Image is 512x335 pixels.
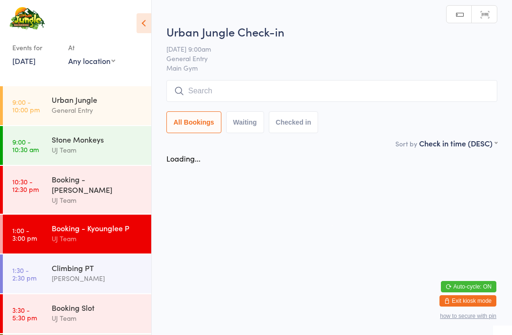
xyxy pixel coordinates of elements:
button: All Bookings [166,111,221,133]
button: how to secure with pin [440,313,496,319]
a: 9:00 -10:00 pmUrban JungleGeneral Entry [3,86,151,125]
span: General Entry [166,54,483,63]
div: Climbing PT [52,263,143,273]
time: 3:30 - 5:30 pm [12,306,37,321]
span: [DATE] 9:00am [166,44,483,54]
time: 10:30 - 12:30 pm [12,178,39,193]
div: UJ Team [52,313,143,324]
a: 9:00 -10:30 amStone MonkeysUJ Team [3,126,151,165]
div: Urban Jungle [52,94,143,105]
div: Check in time (DESC) [419,138,497,148]
div: [PERSON_NAME] [52,273,143,284]
div: UJ Team [52,145,143,155]
button: Auto-cycle: ON [441,281,496,292]
div: UJ Team [52,233,143,244]
input: Search [166,80,497,102]
a: 3:30 -5:30 pmBooking SlotUJ Team [3,294,151,333]
a: [DATE] [12,55,36,66]
button: Exit kiosk mode [439,295,496,307]
time: 1:30 - 2:30 pm [12,266,37,281]
div: Booking - Kyounglee P [52,223,143,233]
div: At [68,40,115,55]
button: Waiting [226,111,264,133]
img: Urban Jungle Indoor Rock Climbing [9,7,45,30]
time: 1:00 - 3:00 pm [12,226,37,242]
time: 9:00 - 10:00 pm [12,98,40,113]
span: Main Gym [166,63,497,72]
a: 10:30 -12:30 pmBooking - [PERSON_NAME]UJ Team [3,166,151,214]
label: Sort by [395,139,417,148]
div: Booking Slot [52,302,143,313]
div: Events for [12,40,59,55]
h2: Urban Jungle Check-in [166,24,497,39]
div: Any location [68,55,115,66]
a: 1:00 -3:00 pmBooking - Kyounglee PUJ Team [3,215,151,254]
div: Stone Monkeys [52,134,143,145]
button: Checked in [269,111,319,133]
div: Booking - [PERSON_NAME] [52,174,143,195]
div: UJ Team [52,195,143,206]
div: General Entry [52,105,143,116]
a: 1:30 -2:30 pmClimbing PT[PERSON_NAME] [3,254,151,293]
div: Loading... [166,153,201,163]
time: 9:00 - 10:30 am [12,138,39,153]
